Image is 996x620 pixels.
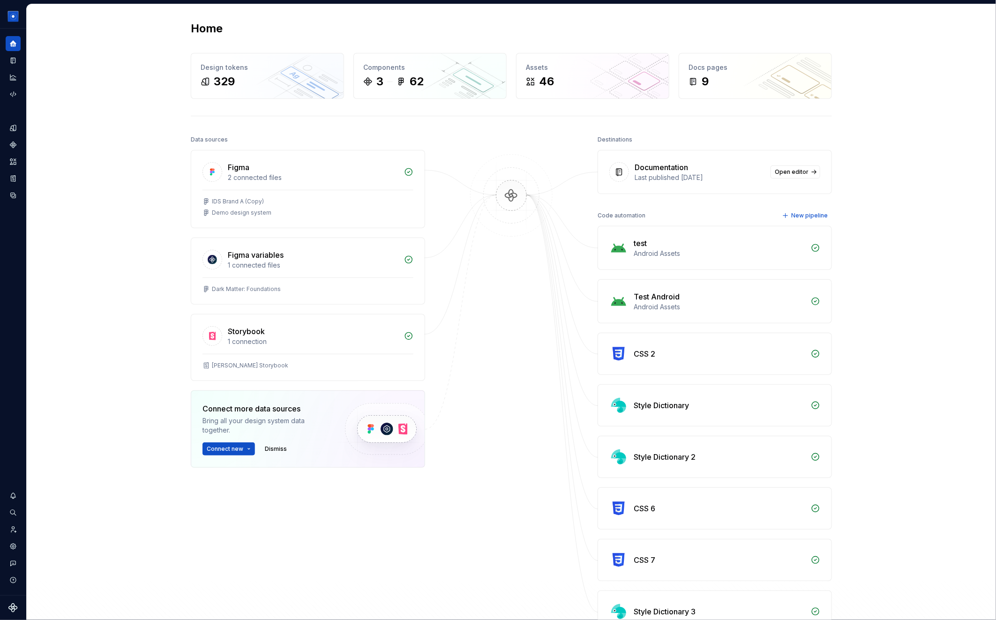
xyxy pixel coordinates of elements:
span: New pipeline [791,212,828,219]
h2: Home [191,21,223,36]
svg: Supernova Logo [8,603,18,613]
div: Figma [228,162,249,173]
div: Docs pages [689,63,822,72]
div: Android Assets [634,249,805,258]
div: 9 [702,74,709,89]
span: Open editor [775,168,809,176]
a: Figma variables1 connected filesDark Matter: Foundations [191,238,425,305]
a: Data sources [6,188,21,203]
div: Style Dictionary 3 [634,606,696,617]
a: Settings [6,539,21,554]
span: Dismiss [265,445,287,453]
div: 62 [410,74,424,89]
div: Dark Matter: Foundations [212,285,281,293]
div: Design tokens [201,63,334,72]
button: Contact support [6,556,21,571]
a: Assets [6,154,21,169]
div: Figma variables [228,249,284,261]
a: Storybook1 connection[PERSON_NAME] Storybook [191,314,425,381]
div: 1 connected files [228,261,398,270]
button: Dismiss [261,442,291,456]
div: Android Assets [634,302,805,312]
div: Test Android [634,291,680,302]
img: 049812b6-2877-400d-9dc9-987621144c16.png [7,11,19,22]
div: Assets [526,63,659,72]
div: 3 [376,74,383,89]
a: Figma2 connected filesIDS Brand A (Copy)Demo design system [191,150,425,228]
a: Analytics [6,70,21,85]
div: Code automation [598,209,645,222]
a: Docs pages9 [679,53,832,99]
a: Components [6,137,21,152]
div: Data sources [191,133,228,146]
div: Demo design system [212,209,271,217]
div: Documentation [635,162,688,173]
div: Destinations [598,133,632,146]
a: Invite team [6,522,21,537]
div: Style Dictionary [634,400,689,411]
div: Last published [DATE] [635,173,765,182]
div: Storybook [228,326,265,337]
div: Components [363,63,497,72]
a: Home [6,36,21,51]
span: Connect new [207,445,243,453]
div: test [634,238,647,249]
div: CSS 2 [634,348,655,359]
button: Search ⌘K [6,505,21,520]
a: Design tokens [6,120,21,135]
a: Documentation [6,53,21,68]
div: 2 connected files [228,173,398,182]
div: 329 [214,74,235,89]
button: New pipeline [779,209,832,222]
a: Code automation [6,87,21,102]
button: Notifications [6,488,21,503]
a: Design tokens329 [191,53,344,99]
div: Connect more data sources [202,403,329,414]
div: [PERSON_NAME] Storybook [212,362,288,369]
div: Style Dictionary 2 [634,451,696,463]
div: Bring all your design system data together. [202,416,329,435]
div: IDS Brand A (Copy) [212,198,264,205]
div: CSS 6 [634,503,655,514]
button: Connect new [202,442,255,456]
div: 46 [539,74,554,89]
a: Storybook stories [6,171,21,186]
div: CSS 7 [634,554,655,566]
a: Open editor [771,165,820,179]
a: Components362 [353,53,507,99]
div: 1 connection [228,337,398,346]
a: Assets46 [516,53,669,99]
